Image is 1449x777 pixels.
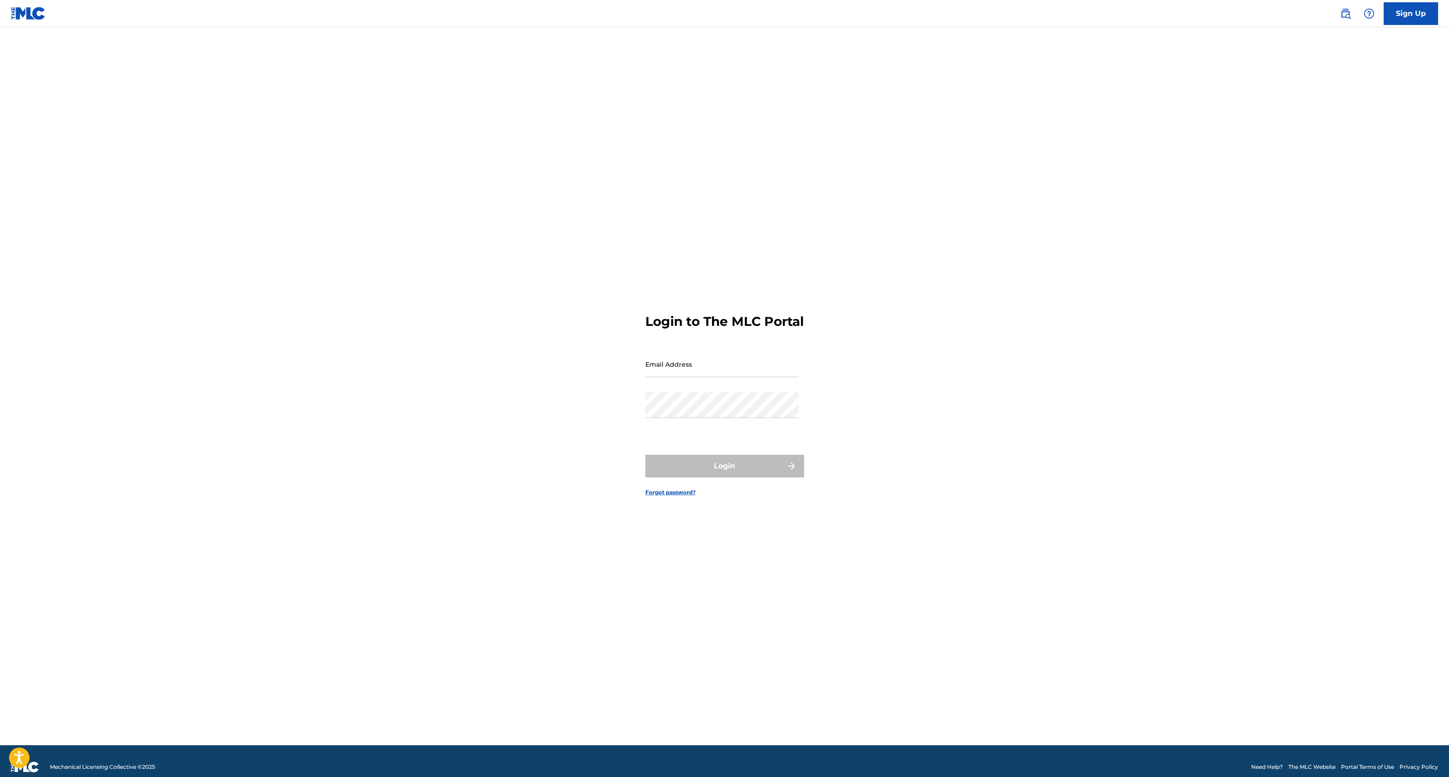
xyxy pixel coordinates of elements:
a: Sign Up [1384,2,1438,25]
span: Mechanical Licensing Collective © 2025 [50,763,155,771]
a: Public Search [1336,5,1355,23]
a: Forgot password? [645,488,696,497]
img: MLC Logo [11,7,46,20]
h3: Login to The MLC Portal [645,314,804,329]
a: Privacy Policy [1400,763,1438,771]
img: search [1340,8,1351,19]
img: help [1364,8,1375,19]
a: Portal Terms of Use [1341,763,1394,771]
iframe: Resource Center [1424,563,1449,636]
div: Help [1360,5,1378,23]
a: Need Help? [1251,763,1283,771]
a: The MLC Website [1288,763,1336,771]
img: logo [11,762,39,772]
